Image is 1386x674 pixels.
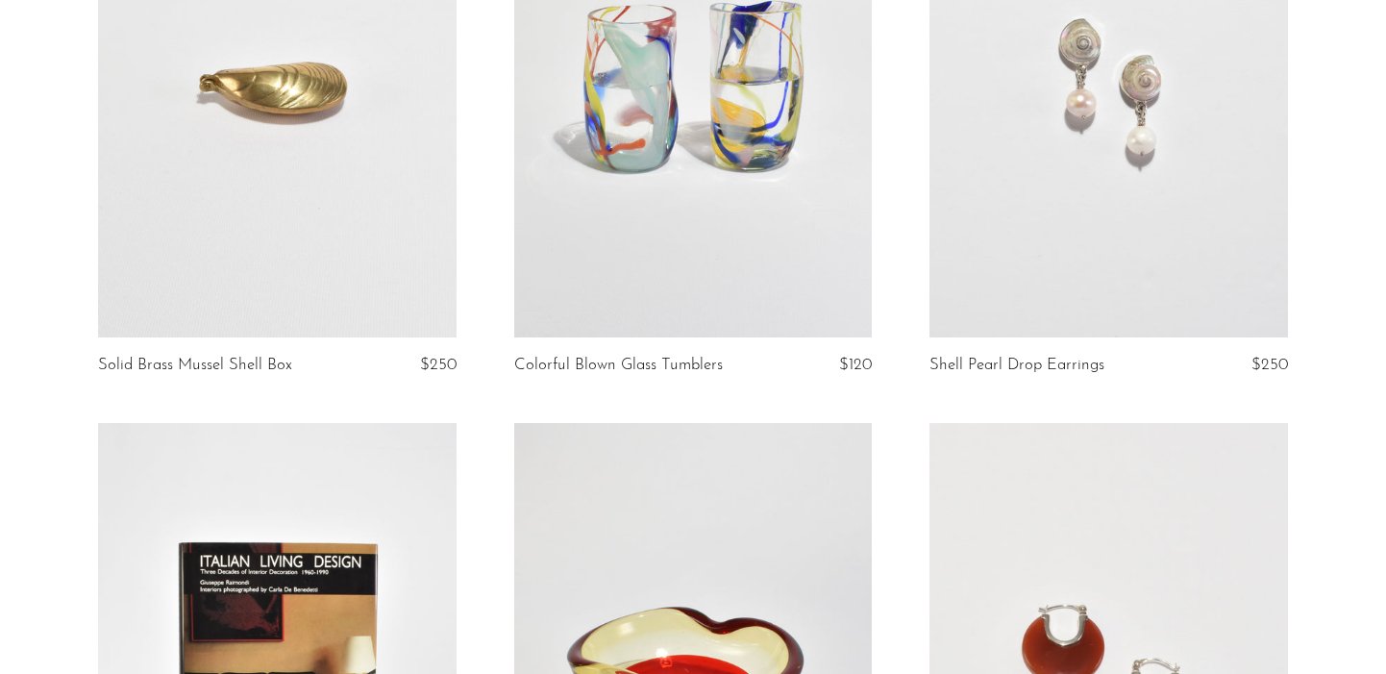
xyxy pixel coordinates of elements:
[420,357,457,373] span: $250
[839,357,872,373] span: $120
[514,357,723,374] a: Colorful Blown Glass Tumblers
[98,357,292,374] a: Solid Brass Mussel Shell Box
[1251,357,1288,373] span: $250
[929,357,1104,374] a: Shell Pearl Drop Earrings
